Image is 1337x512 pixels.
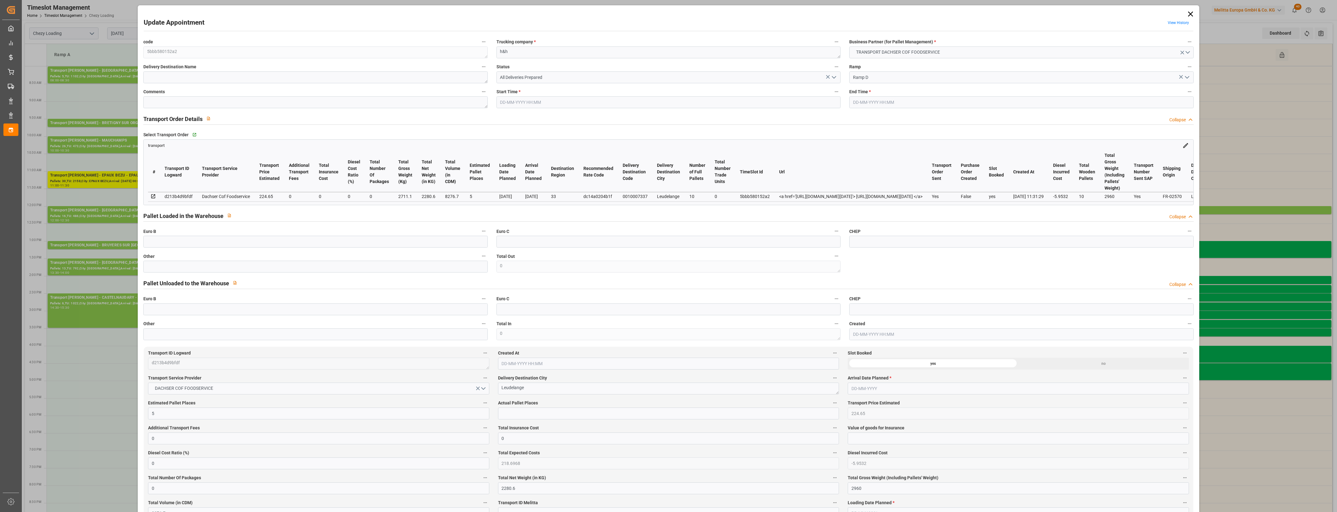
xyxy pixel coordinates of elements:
[319,193,338,200] div: 0
[832,295,841,303] button: Euro C
[498,500,538,506] span: Transport ID Melitta
[1105,193,1124,200] div: 2960
[255,152,284,192] th: Transport Price Estimated
[831,399,839,407] button: Actual Pallet Places
[203,113,214,124] button: View description
[832,227,841,235] button: Euro C
[583,193,613,200] div: dc14a0204b1f
[148,350,191,356] span: Transport ID Logward
[1053,193,1070,200] div: -5.9532
[710,152,735,192] th: Total Number Trade Units
[1186,88,1194,96] button: End Time *
[148,375,201,381] span: Transport Service Provider
[284,152,314,192] th: Additional Transport Fees
[496,261,841,273] textarea: 0
[849,328,1193,340] input: DD-MM-YYYY HH:MM
[1182,73,1191,82] button: open menu
[657,193,680,200] div: Leudelange
[417,152,440,192] th: Total Net Weight (in KG)
[1186,295,1194,303] button: CHEP
[848,500,894,506] span: Loading Date Planned
[348,193,360,200] div: 0
[546,152,579,192] th: Destination Region
[481,399,489,407] button: Estimated Pallet Places
[735,152,774,192] th: TimeSlot Id
[848,475,938,481] span: Total Gross Weight (Including Pallets' Weight)
[831,474,839,482] button: Total Net Weight (in KG)
[148,152,160,192] th: #
[740,193,770,200] div: 5bbb580152a2
[849,321,865,327] span: Created
[481,499,489,507] button: Total Volume (in CDM)
[498,375,547,381] span: Delivery Destination City
[202,193,250,200] div: Dachser Cof Foodservice
[481,349,489,357] button: Transport ID Logward
[144,18,204,28] h2: Update Appointment
[148,500,193,506] span: Total Volume (in CDM)
[498,475,546,481] span: Total Net Weight (in KG)
[143,279,229,287] h2: Pallet Unloaded to the Warehouse
[143,64,196,70] span: Delivery Destination Name
[849,96,1193,108] input: DD-MM-YYYY HH:MM
[148,383,489,394] button: open menu
[1169,117,1186,123] div: Collapse
[525,193,542,200] div: [DATE]
[689,193,705,200] div: 10
[496,64,510,70] span: Status
[1181,374,1189,382] button: Arrival Date Planned *
[652,152,685,192] th: Delivery Destination City
[1181,449,1189,457] button: Diesel Incurred Cost
[849,296,860,302] span: CHEP
[143,89,165,95] span: Comments
[496,71,841,83] input: Type to search/select
[496,39,536,45] span: Trucking company
[499,193,516,200] div: [DATE]
[984,152,1009,192] th: Slot Booked
[848,375,891,381] span: Arrival Date Planned
[370,193,389,200] div: 0
[520,152,546,192] th: Arrival Date Planned
[496,89,520,95] span: Start Time
[289,193,309,200] div: 0
[496,296,509,302] span: Euro C
[498,383,839,394] textarea: Leudelange
[618,152,652,192] th: Delivery Destination Code
[481,424,489,432] button: Additional Transport Fees
[829,73,838,82] button: open menu
[498,425,539,431] span: Total Insurance Cost
[223,210,235,221] button: View description
[160,152,197,192] th: Transport ID Logward
[143,132,189,138] span: Select Transport Order
[1134,193,1153,200] div: Yes
[152,385,216,392] span: DACHSER COF FOODSERVICE
[832,88,841,96] button: Start Time *
[143,115,203,123] h2: Transport Order Details
[496,46,841,58] textarea: h&h
[148,425,200,431] span: Additional Transport Fees
[496,328,841,340] textarea: 0
[498,400,538,406] span: Actual Pallet Places
[481,474,489,482] button: Total Number Of Packages
[148,450,189,456] span: Diesel Cost Ratio (%)
[685,152,710,192] th: Number of Full Pallets
[779,193,922,200] div: <a href='[URL][DOMAIN_NAME][DATE]'> [URL][DOMAIN_NAME][DATE] </a>
[480,295,488,303] button: Euro B
[498,358,839,370] input: DD-MM-YYYY HH:MM
[470,193,490,200] div: 5
[398,193,412,200] div: 2711.1
[498,450,540,456] span: Total Expected Costs
[849,228,860,235] span: CHEP
[551,193,574,200] div: 33
[1186,152,1219,192] th: Delivery Destination Country
[1186,227,1194,235] button: CHEP
[1048,152,1074,192] th: Diesel Incurred Cost
[849,89,871,95] span: End Time
[849,64,861,70] span: Ramp
[496,228,509,235] span: Euro C
[848,350,872,356] span: Slot Booked
[148,475,201,481] span: Total Number Of Packages
[143,228,156,235] span: Euro B
[480,38,488,46] button: code
[1074,152,1100,192] th: Total Wooden Pallets
[848,450,888,456] span: Diesel Incurred Cost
